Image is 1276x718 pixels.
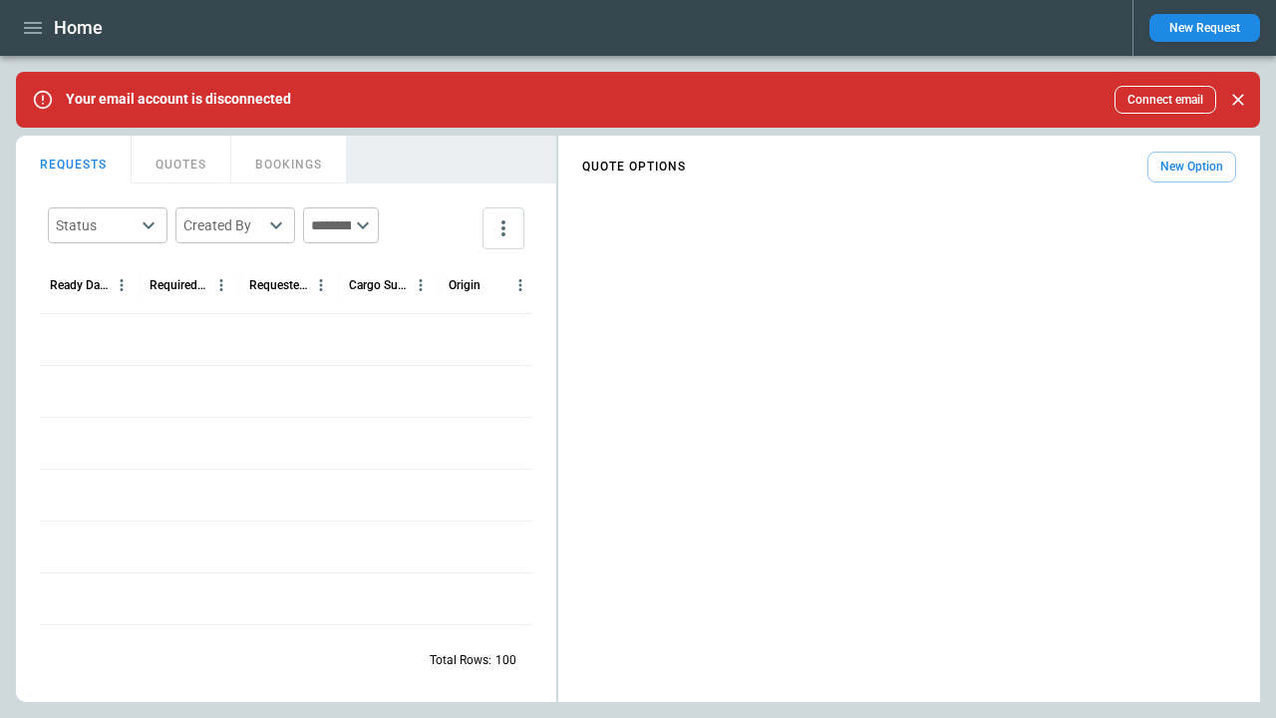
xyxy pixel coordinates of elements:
p: Total Rows: [430,652,491,669]
button: Ready Date & Time (UTC+03:00) column menu [109,272,135,298]
h1: Home [54,16,103,40]
button: Cargo Summary column menu [408,272,434,298]
h4: QUOTE OPTIONS [582,163,686,172]
button: BOOKINGS [231,136,347,183]
div: Status [56,215,136,235]
button: Required Date & Time (UTC+03:00) column menu [208,272,234,298]
button: REQUESTS [16,136,132,183]
div: Required Date & Time (UTC+03:00) [150,278,208,292]
div: scrollable content [558,144,1260,190]
button: QUOTES [132,136,231,183]
div: Requested Route [249,278,308,292]
button: Origin column menu [507,272,533,298]
button: Close [1224,86,1252,114]
button: Connect email [1115,86,1216,114]
div: dismiss [1224,78,1252,122]
p: Your email account is disconnected [66,91,291,108]
div: Cargo Summary [349,278,408,292]
button: Requested Route column menu [308,272,334,298]
p: 100 [495,652,516,669]
button: New Option [1147,152,1236,182]
div: Created By [183,215,263,235]
div: Origin [449,278,480,292]
div: Ready Date & Time (UTC+03:00) [50,278,109,292]
button: more [482,207,524,249]
button: New Request [1149,14,1260,42]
